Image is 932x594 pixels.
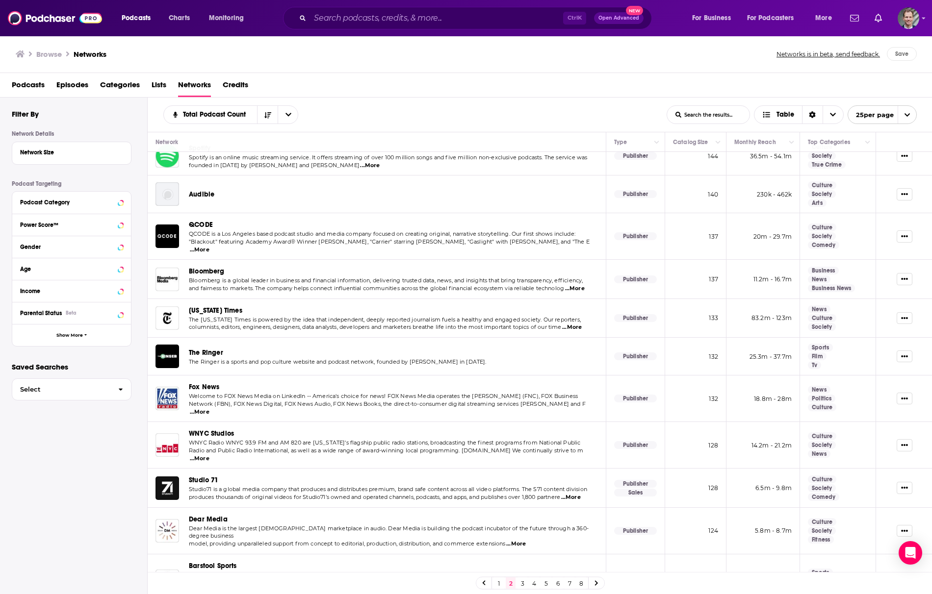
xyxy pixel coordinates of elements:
[12,324,131,346] button: Show More
[709,314,718,322] span: 133
[155,144,179,168] img: Spotify
[190,408,209,416] span: ...More
[189,429,234,438] a: WNYC Studios
[614,275,657,283] p: Publisher
[673,136,708,148] div: Catalog Size
[614,190,657,198] p: Publisher
[734,314,792,322] p: 83.2m - 123m
[774,47,883,61] button: Networks is in beta, send feedback.
[808,475,836,483] a: Culture
[494,577,504,589] a: 1
[189,144,210,152] a: Spotify
[594,12,644,24] button: Open AdvancedNew
[189,439,580,446] span: WNYC Radio WNYC 93.9 FM and AM 820 are [US_STATE]'s flagship public radio stations, broadcasting ...
[808,161,846,169] a: True Crime
[897,350,912,362] button: Show More Button
[12,130,131,137] p: Network Details
[708,527,718,534] span: 124
[155,387,179,410] img: Fox News
[189,316,581,323] span: The [US_STATE] Times is powered by the idea that independent, deeply reported journalism fuels a ...
[808,275,830,283] a: News
[808,450,830,458] a: News
[553,577,563,589] a: 6
[734,232,792,241] p: 20m - 29.7m
[862,137,874,148] button: Column Actions
[189,238,590,245] span: "Blackout" featuring Academy Award® Winner [PERSON_NAME], "Carrier" starring [PERSON_NAME], "Gasl...
[8,9,102,27] a: Podchaser - Follow, Share and Rate Podcasts
[115,10,163,26] button: open menu
[36,49,62,59] h3: Browse
[754,105,844,124] button: Choose View
[897,525,912,537] button: Show More Button
[808,536,834,544] a: Fitness
[708,484,718,492] span: 128
[189,562,237,570] span: Barstool Sports
[808,484,836,492] a: Society
[846,10,863,26] a: Show notifications dropdown
[178,77,211,97] span: Networks
[20,146,123,158] button: Network Size
[651,137,663,148] button: Column Actions
[808,395,835,402] a: Politics
[189,540,506,547] span: model, providing unparalleled support from concept to editorial, production, distribution, and co...
[209,11,244,25] span: Monitoring
[897,273,912,285] button: Show More Button
[12,77,45,97] a: Podcasts
[20,196,123,208] button: Podcast Category
[189,267,225,275] a: Bloomberg
[708,442,718,449] span: 128
[257,106,278,124] button: Sort Direction
[189,190,214,198] span: Audible
[518,577,527,589] a: 3
[897,393,912,404] button: Show More Button
[808,493,839,501] a: Comedy
[189,400,586,407] span: Network (FBN), FOX News Digital, FOX News Audio, FOX News Books, the direct-to-consumer digital s...
[808,223,836,231] a: Culture
[897,230,912,242] button: Show More Button
[189,383,219,391] a: Fox News
[734,441,792,449] p: 14.2m - 21.2m
[614,489,657,496] p: Sales
[100,77,140,97] span: Categories
[189,348,223,357] a: The Ringer
[506,540,526,548] span: ...More
[614,152,657,160] p: Publisher
[155,182,179,206] img: Audible
[808,432,836,440] a: Culture
[360,162,380,170] span: ...More
[12,386,110,393] span: Select
[808,344,833,351] a: Sports
[808,267,839,274] a: Business
[808,361,821,369] a: Tv
[155,569,179,593] img: Barstool Sports
[848,105,917,124] button: open menu
[155,476,179,500] img: Studio 71
[189,285,564,292] span: and fairness to markets. The company helps connect influential communities across the global fina...
[709,395,718,402] span: 132
[155,519,179,543] img: Dear Media
[74,49,106,59] a: Networks
[20,306,123,319] button: Parental StatusBeta
[808,241,839,249] a: Comedy
[808,518,836,526] a: Culture
[741,10,808,26] button: open menu
[155,268,179,291] img: Bloomberg
[190,455,209,463] span: ...More
[786,137,798,148] button: Column Actions
[808,441,836,449] a: Society
[685,10,743,26] button: open menu
[183,111,249,118] span: Total Podcast Count
[56,77,88,97] a: Episodes
[189,306,242,315] a: [US_STATE] Times
[897,312,912,324] button: Show More Button
[20,244,115,250] div: Gender
[808,10,844,26] button: open menu
[808,152,836,160] a: Society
